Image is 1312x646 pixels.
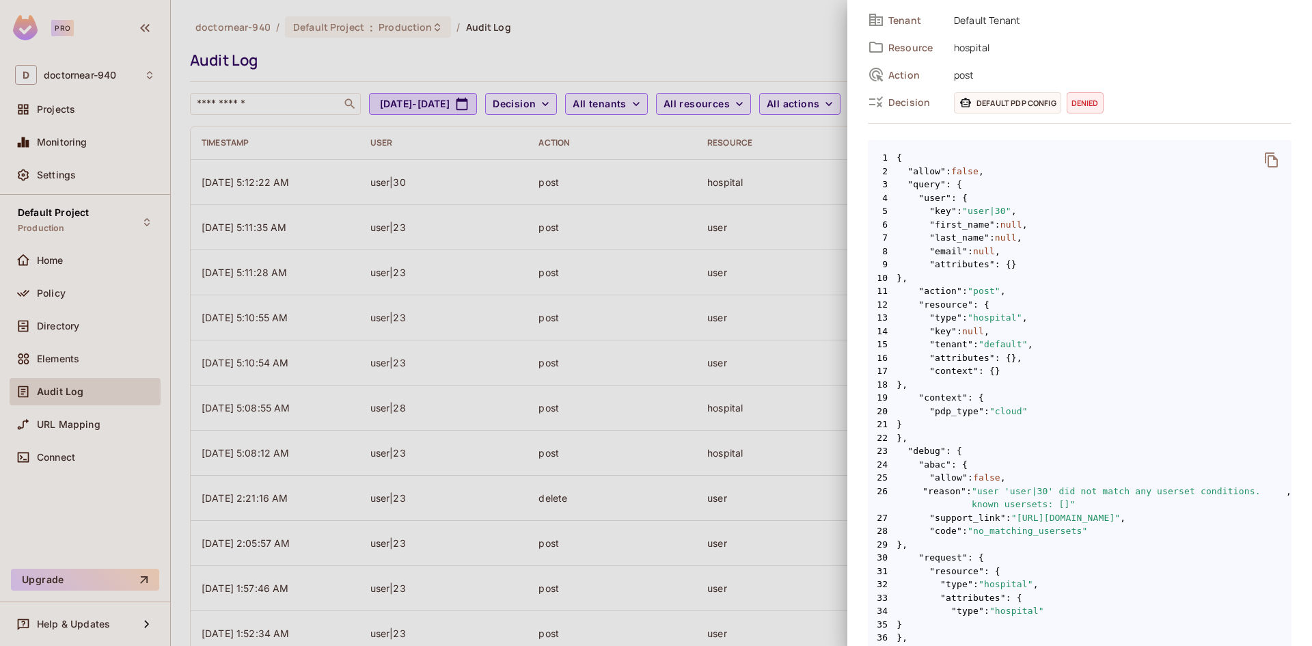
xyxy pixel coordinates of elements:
[929,245,968,258] span: "email"
[868,325,897,338] span: 14
[968,284,1000,298] span: "post"
[918,551,968,565] span: "request"
[995,245,1000,258] span: ,
[968,551,984,565] span: : {
[868,391,897,405] span: 19
[968,471,973,485] span: :
[868,258,897,271] span: 9
[888,14,943,27] span: Tenant
[929,471,968,485] span: "allow"
[929,524,962,538] span: "code"
[984,325,989,338] span: ,
[929,325,957,338] span: "key"
[918,284,962,298] span: "action"
[1011,204,1017,218] span: ,
[929,338,973,351] span: "tenant"
[995,218,1000,232] span: :
[929,364,979,378] span: "context"
[868,338,897,351] span: 15
[968,311,1022,325] span: "hospital"
[868,204,897,218] span: 5
[868,418,1291,431] span: }
[888,96,943,109] span: Decision
[929,351,995,365] span: "attributes"
[951,458,968,472] span: : {
[951,604,984,618] span: "type"
[929,405,984,418] span: "pdp_type"
[940,591,1006,605] span: "attributes"
[962,325,984,338] span: null
[868,351,897,365] span: 16
[868,551,897,565] span: 30
[984,604,989,618] span: :
[979,338,1028,351] span: "default"
[868,444,897,458] span: 23
[868,485,897,511] span: 26
[868,538,1291,552] span: },
[954,92,1061,113] span: Default PDP config
[966,485,972,511] span: :
[918,458,951,472] span: "abac"
[984,565,1000,578] span: : {
[868,418,897,431] span: 21
[868,458,897,472] span: 24
[1067,92,1104,113] span: denied
[929,565,984,578] span: "resource"
[972,485,1286,511] span: "user 'user|30' did not match any userset conditions. known usersets: []"
[989,405,1028,418] span: "cloud"
[868,271,1291,285] span: },
[1286,485,1291,511] span: ,
[868,311,897,325] span: 13
[868,364,897,378] span: 17
[918,298,973,312] span: "resource"
[929,511,1006,525] span: "support_link"
[918,191,951,205] span: "user"
[907,178,946,191] span: "query"
[951,191,968,205] span: : {
[929,258,995,271] span: "attributes"
[995,258,1017,271] span: : {}
[979,165,984,178] span: ,
[868,298,897,312] span: 12
[1000,218,1022,232] span: null
[1028,338,1033,351] span: ,
[868,471,897,485] span: 25
[868,631,1291,645] span: },
[979,364,1000,378] span: : {}
[1006,511,1011,525] span: :
[922,485,966,511] span: "reason"
[868,405,897,418] span: 20
[929,218,995,232] span: "first_name"
[868,165,897,178] span: 2
[1000,471,1006,485] span: ,
[989,604,1044,618] span: "hospital"
[962,204,1011,218] span: "user|30"
[962,524,968,538] span: :
[868,378,1291,392] span: },
[968,245,973,258] span: :
[868,271,897,285] span: 10
[868,591,897,605] span: 33
[868,604,897,618] span: 34
[868,618,1291,632] span: }
[868,218,897,232] span: 6
[868,191,897,205] span: 4
[907,165,946,178] span: "allow"
[973,578,979,591] span: :
[995,351,1022,365] span: : {},
[1033,578,1039,591] span: ,
[951,165,979,178] span: false
[868,511,897,525] span: 27
[957,325,962,338] span: :
[946,165,951,178] span: :
[888,68,943,81] span: Action
[1022,311,1028,325] span: ,
[868,231,897,245] span: 7
[979,578,1033,591] span: "hospital"
[947,12,1291,28] span: Default Tenant
[868,245,897,258] span: 8
[947,39,1291,55] span: hospital
[868,431,1291,445] span: },
[868,524,897,538] span: 28
[940,578,973,591] span: "type"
